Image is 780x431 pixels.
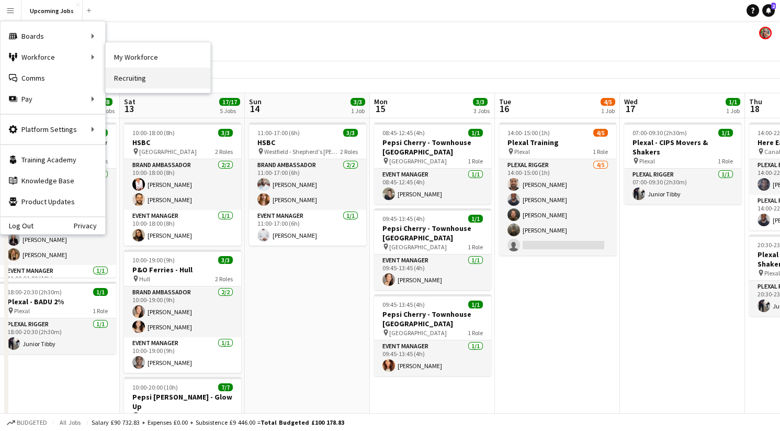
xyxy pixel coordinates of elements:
[249,210,366,246] app-card-role: Event Manager1/111:00-17:00 (6h)[PERSON_NAME]
[718,157,733,165] span: 1 Role
[762,4,775,17] a: 2
[1,222,33,230] a: Log Out
[93,288,108,296] span: 1/1
[249,97,262,106] span: Sun
[351,107,365,115] div: 1 Job
[106,68,210,89] a: Recruiting
[498,103,511,115] span: 16
[382,215,425,223] span: 09:45-13:45 (4h)
[468,129,483,137] span: 1/1
[58,418,83,426] span: All jobs
[1,119,105,140] div: Platform Settings
[624,123,741,204] app-job-card: 07:00-09:30 (2h30m)1/1Plexal - CIPS Movers & Shakers Plexal1 RolePlexal Rigger1/107:00-09:30 (2h3...
[93,307,108,315] span: 1 Role
[74,222,105,230] a: Privacy
[468,157,483,165] span: 1 Role
[124,123,241,246] app-job-card: 10:00-18:00 (8h)3/3HSBC [GEOGRAPHIC_DATA]2 RolesBrand Ambassador2/210:00-18:00 (8h)[PERSON_NAME][...
[389,329,447,337] span: [GEOGRAPHIC_DATA]
[468,215,483,223] span: 1/1
[92,418,344,426] div: Salary £90 732.83 + Expenses £0.00 + Subsistence £9 446.00 =
[624,97,638,106] span: Wed
[249,138,366,147] h3: HSBC
[124,286,241,337] app-card-role: Brand Ambassador2/210:00-19:00 (9h)[PERSON_NAME][PERSON_NAME]
[374,208,491,290] app-job-card: 09:45-13:45 (4h)1/1Pepsi Cherry - Townhouse [GEOGRAPHIC_DATA] [GEOGRAPHIC_DATA]1 RoleEvent Manage...
[624,138,741,157] h3: Plexal - CIPS Movers & Shakers
[1,26,105,47] div: Boards
[623,103,638,115] span: 17
[249,159,366,210] app-card-role: Brand Ambassador2/211:00-17:00 (6h)[PERSON_NAME][PERSON_NAME]
[374,224,491,242] h3: Pepsi Cherry - Townhouse [GEOGRAPHIC_DATA]
[257,129,300,137] span: 11:00-17:00 (6h)
[468,243,483,251] span: 1 Role
[17,419,47,426] span: Budgeted
[382,129,425,137] span: 08:45-12:45 (4h)
[124,337,241,373] app-card-role: Event Manager1/110:00-19:00 (9h)[PERSON_NAME]
[726,98,740,106] span: 1/1
[759,27,772,39] app-user-avatar: Jade Beasley
[374,294,491,376] app-job-card: 09:45-13:45 (4h)1/1Pepsi Cherry - Townhouse [GEOGRAPHIC_DATA] [GEOGRAPHIC_DATA]1 RoleEvent Manage...
[343,129,358,137] span: 3/3
[247,103,262,115] span: 14
[771,3,776,9] span: 2
[389,157,447,165] span: [GEOGRAPHIC_DATA]
[124,392,241,411] h3: Pepsi [PERSON_NAME] - Glow Up
[601,107,615,115] div: 1 Job
[374,310,491,328] h3: Pepsi Cherry - Townhouse [GEOGRAPHIC_DATA]
[374,340,491,376] app-card-role: Event Manager1/109:45-13:45 (4h)[PERSON_NAME]
[351,98,365,106] span: 3/3
[215,412,233,419] span: 3 Roles
[132,256,175,264] span: 10:00-19:00 (9h)
[132,129,175,137] span: 10:00-18:00 (8h)
[601,98,615,106] span: 4/5
[1,68,105,89] a: Comms
[124,138,241,147] h3: HSBC
[632,129,687,137] span: 07:00-09:30 (2h30m)
[219,98,240,106] span: 17/17
[1,149,105,170] a: Training Academy
[499,138,616,147] h3: Plexal Training
[473,107,490,115] div: 3 Jobs
[624,169,741,204] app-card-role: Plexal Rigger1/107:00-09:30 (2h30m)Junior Tibby
[261,418,344,426] span: Total Budgeted £100 178.83
[507,129,550,137] span: 14:00-15:00 (1h)
[1,170,105,191] a: Knowledge Base
[124,210,241,246] app-card-role: Event Manager1/110:00-18:00 (8h)[PERSON_NAME]
[218,129,233,137] span: 3/3
[468,329,483,337] span: 1 Role
[249,123,366,246] app-job-card: 11:00-17:00 (6h)3/3HSBC Westfield - Shepherd's [PERSON_NAME]2 RolesBrand Ambassador2/211:00-17:00...
[124,265,241,274] h3: P&O Ferries - Hull
[372,103,388,115] span: 15
[139,275,150,283] span: Hull
[215,148,233,156] span: 2 Roles
[499,123,616,256] app-job-card: 14:00-15:00 (1h)4/5Plexal Training Plexal1 RolePlexal Rigger4/514:00-15:00 (1h)[PERSON_NAME][PERS...
[748,103,762,115] span: 18
[340,148,358,156] span: 2 Roles
[593,148,608,156] span: 1 Role
[124,97,135,106] span: Sat
[122,103,135,115] span: 13
[124,159,241,210] app-card-role: Brand Ambassador2/210:00-18:00 (8h)[PERSON_NAME][PERSON_NAME]
[499,97,511,106] span: Tue
[382,301,425,308] span: 09:45-13:45 (4h)
[593,129,608,137] span: 4/5
[374,138,491,157] h3: Pepsi Cherry - Townhouse [GEOGRAPHIC_DATA]
[1,89,105,109] div: Pay
[499,159,616,256] app-card-role: Plexal Rigger4/514:00-15:00 (1h)[PERSON_NAME][PERSON_NAME][PERSON_NAME][PERSON_NAME]
[374,255,491,290] app-card-role: Event Manager1/109:45-13:45 (4h)[PERSON_NAME]
[124,250,241,373] app-job-card: 10:00-19:00 (9h)3/3P&O Ferries - Hull Hull2 RolesBrand Ambassador2/210:00-19:00 (9h)[PERSON_NAME]...
[374,123,491,204] app-job-card: 08:45-12:45 (4h)1/1Pepsi Cherry - Townhouse [GEOGRAPHIC_DATA] [GEOGRAPHIC_DATA]1 RoleEvent Manage...
[514,148,530,156] span: Plexal
[264,148,340,156] span: Westfield - Shepherd's [PERSON_NAME]
[14,307,30,315] span: Plexal
[5,417,49,428] button: Budgeted
[132,383,178,391] span: 10:00-20:00 (10h)
[374,169,491,204] app-card-role: Event Manager1/108:45-12:45 (4h)[PERSON_NAME]
[749,97,762,106] span: Thu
